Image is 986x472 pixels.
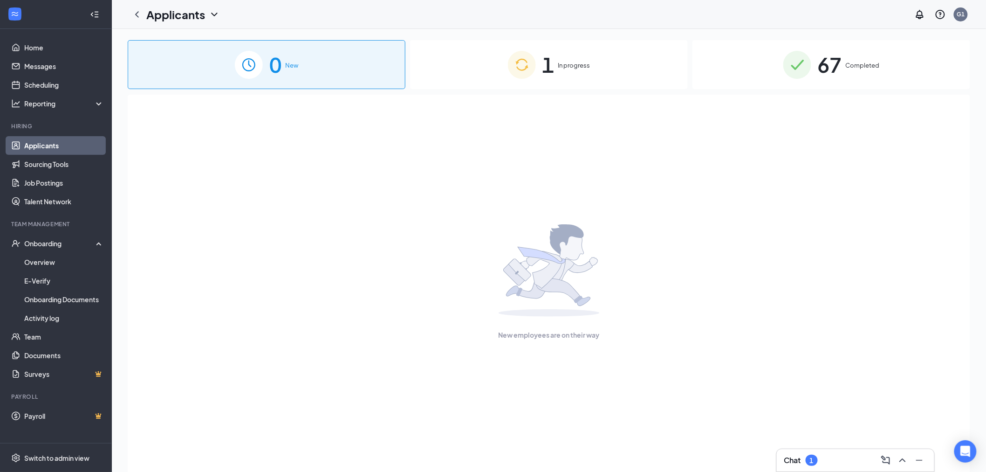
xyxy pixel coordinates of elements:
[895,453,910,468] button: ChevronUp
[11,239,21,248] svg: UserCheck
[912,453,927,468] button: Minimize
[11,393,102,401] div: Payroll
[24,453,89,463] div: Switch to admin view
[880,455,891,466] svg: ComposeMessage
[24,38,104,57] a: Home
[818,49,842,81] span: 67
[878,453,893,468] button: ComposeMessage
[285,61,298,70] span: New
[24,155,104,174] a: Sourcing Tools
[784,455,801,465] h3: Chat
[24,174,104,192] a: Job Postings
[24,290,104,309] a: Onboarding Documents
[24,57,104,76] a: Messages
[954,440,977,463] div: Open Intercom Messenger
[24,253,104,271] a: Overview
[957,10,965,18] div: G1
[24,99,104,108] div: Reporting
[499,330,600,340] span: New employees are on their way
[542,49,555,81] span: 1
[24,76,104,94] a: Scheduling
[935,9,946,20] svg: QuestionInfo
[914,9,925,20] svg: Notifications
[24,136,104,155] a: Applicants
[24,309,104,327] a: Activity log
[897,455,908,466] svg: ChevronUp
[846,61,880,70] span: Completed
[90,10,99,19] svg: Collapse
[24,271,104,290] a: E-Verify
[11,122,102,130] div: Hiring
[269,49,281,81] span: 0
[11,453,21,463] svg: Settings
[11,220,102,228] div: Team Management
[914,455,925,466] svg: Minimize
[558,61,590,70] span: In progress
[24,407,104,425] a: PayrollCrown
[24,239,96,248] div: Onboarding
[24,346,104,365] a: Documents
[131,9,143,20] svg: ChevronLeft
[24,327,104,346] a: Team
[146,7,205,22] h1: Applicants
[810,457,814,465] div: 1
[24,192,104,211] a: Talent Network
[24,365,104,383] a: SurveysCrown
[209,9,220,20] svg: ChevronDown
[10,9,20,19] svg: WorkstreamLogo
[11,99,21,108] svg: Analysis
